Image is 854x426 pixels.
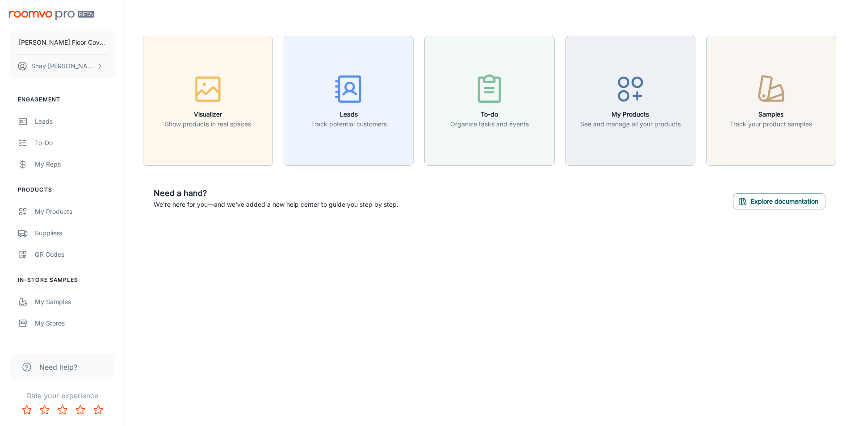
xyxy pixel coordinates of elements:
button: To-doOrganize tasks and events [424,36,554,166]
p: Track potential customers [311,119,387,129]
a: My ProductsSee and manage all your products [565,96,695,104]
button: SamplesTrack your product samples [706,36,836,166]
a: Explore documentation [733,196,825,205]
div: Leads [35,117,116,126]
button: My ProductsSee and manage all your products [565,36,695,166]
p: Shay [PERSON_NAME] [31,61,94,71]
a: SamplesTrack your product samples [706,96,836,104]
div: Suppliers [35,228,116,238]
button: Explore documentation [733,193,825,209]
p: We're here for you—and we've added a new help center to guide you step by step. [154,200,398,209]
button: Shay [PERSON_NAME] [9,54,116,78]
a: To-doOrganize tasks and events [424,96,554,104]
button: VisualizerShow products in real spaces [143,36,273,166]
button: [PERSON_NAME] Floor Covering [9,31,116,54]
p: [PERSON_NAME] Floor Covering [19,38,106,47]
h6: To-do [450,109,529,119]
div: To-do [35,138,116,148]
p: Organize tasks and events [450,119,529,129]
h6: Samples [730,109,812,119]
p: See and manage all your products [580,119,681,129]
h6: Leads [311,109,387,119]
p: Track your product samples [730,119,812,129]
h6: My Products [580,109,681,119]
img: Roomvo PRO Beta [9,11,94,20]
div: My Products [35,207,116,217]
p: Show products in real spaces [165,119,251,129]
div: QR Codes [35,250,116,259]
h6: Visualizer [165,109,251,119]
h6: Need a hand? [154,187,398,200]
div: My Reps [35,159,116,169]
a: LeadsTrack potential customers [284,96,414,104]
button: LeadsTrack potential customers [284,36,414,166]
